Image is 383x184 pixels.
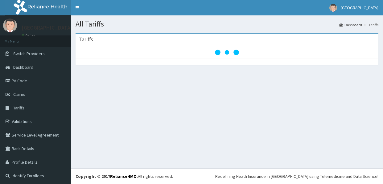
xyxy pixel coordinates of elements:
[339,22,362,27] a: Dashboard
[13,92,25,97] span: Claims
[215,40,239,65] svg: audio-loading
[329,4,337,12] img: User Image
[110,174,137,179] a: RelianceHMO
[215,173,378,179] div: Redefining Heath Insurance in [GEOGRAPHIC_DATA] using Telemedicine and Data Science!
[13,51,45,56] span: Switch Providers
[341,5,378,10] span: [GEOGRAPHIC_DATA]
[3,18,17,32] img: User Image
[76,174,138,179] strong: Copyright © 2017 .
[22,34,36,38] a: Online
[22,25,72,31] p: [GEOGRAPHIC_DATA]
[76,20,378,28] h1: All Tariffs
[363,22,378,27] li: Tariffs
[13,105,24,111] span: Tariffs
[13,64,33,70] span: Dashboard
[71,168,383,184] footer: All rights reserved.
[79,37,93,42] h3: Tariffs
